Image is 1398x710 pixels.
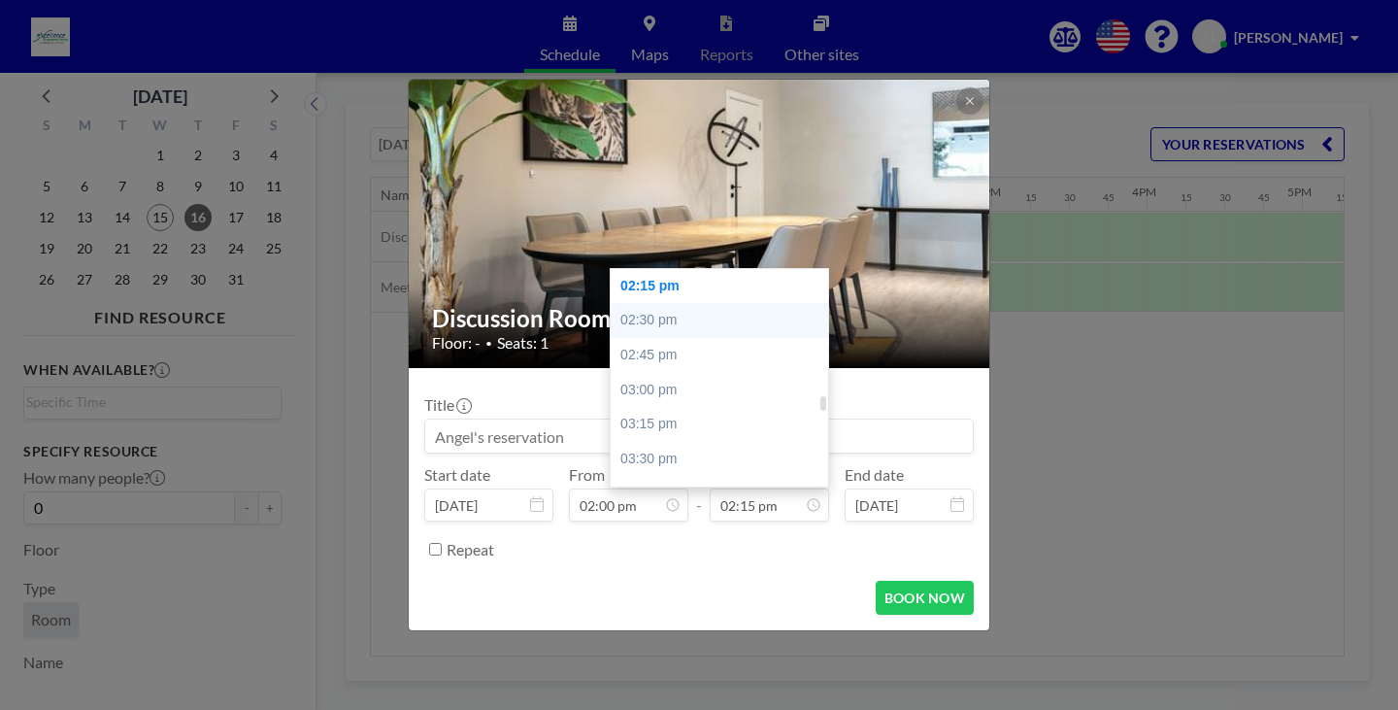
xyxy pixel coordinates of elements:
[409,30,991,419] img: 537.jpg
[845,465,904,485] label: End date
[485,336,492,351] span: •
[876,581,974,615] button: BOOK NOW
[432,333,481,353] span: Floor: -
[424,395,470,415] label: Title
[569,465,605,485] label: From
[611,407,838,442] div: 03:15 pm
[611,442,838,477] div: 03:30 pm
[611,476,838,511] div: 03:45 pm
[696,472,702,515] span: -
[611,373,838,408] div: 03:00 pm
[432,304,968,333] h2: Discussion Room
[497,333,549,353] span: Seats: 1
[447,540,494,559] label: Repeat
[611,269,838,304] div: 02:15 pm
[424,465,490,485] label: Start date
[425,420,973,453] input: Angel's reservation
[611,338,838,373] div: 02:45 pm
[611,303,838,338] div: 02:30 pm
